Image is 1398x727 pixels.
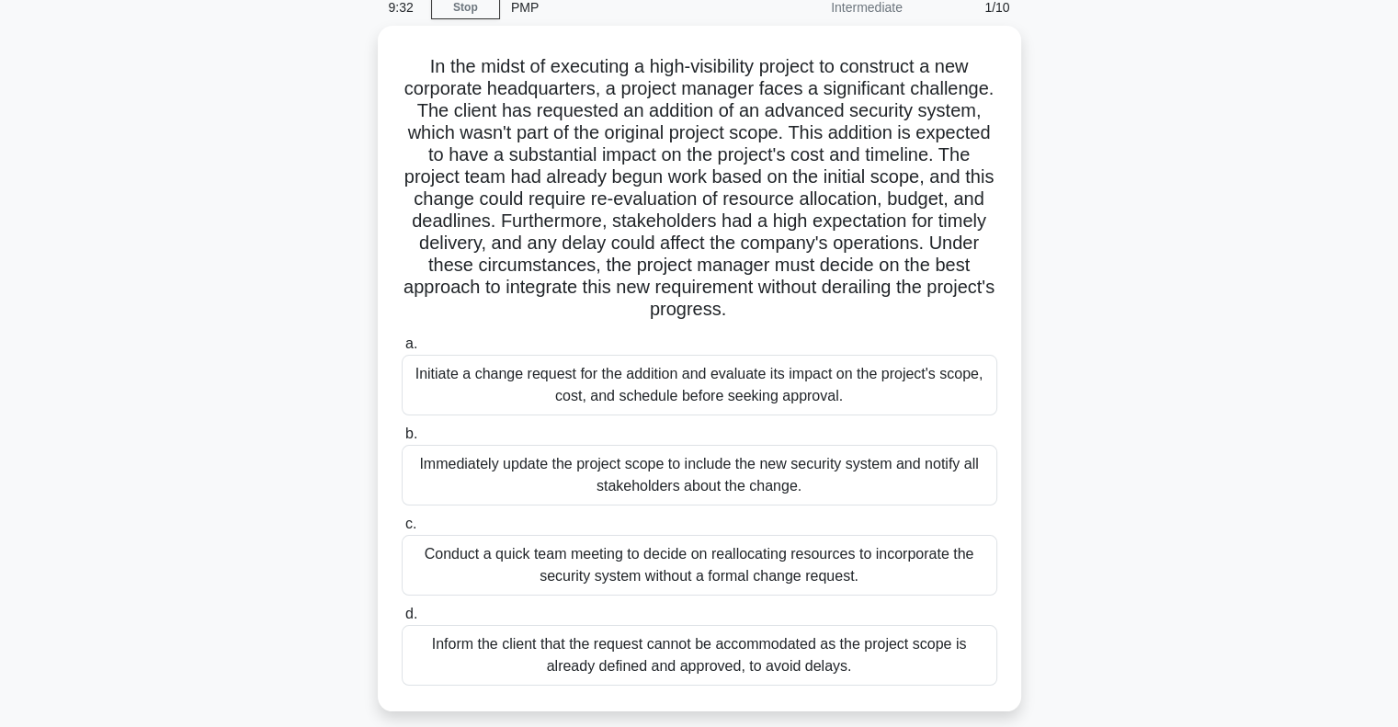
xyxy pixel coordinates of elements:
[405,335,417,351] span: a.
[402,355,997,415] div: Initiate a change request for the addition and evaluate its impact on the project's scope, cost, ...
[405,606,417,621] span: d.
[405,426,417,441] span: b.
[402,445,997,505] div: Immediately update the project scope to include the new security system and notify all stakeholde...
[405,516,416,531] span: c.
[402,535,997,596] div: Conduct a quick team meeting to decide on reallocating resources to incorporate the security syst...
[400,55,999,322] h5: In the midst of executing a high-visibility project to construct a new corporate headquarters, a ...
[402,625,997,686] div: Inform the client that the request cannot be accommodated as the project scope is already defined...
